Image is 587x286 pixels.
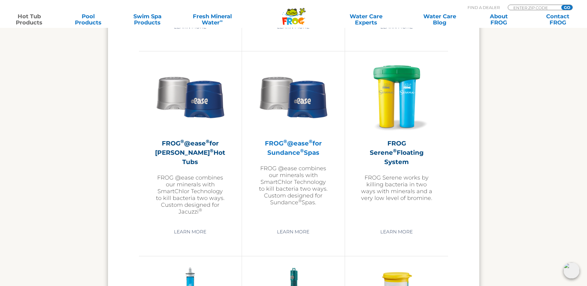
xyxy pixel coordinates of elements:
a: FROG®@ease®for Sundance®SpasFROG @ease combines our minerals with SmartChlor Technology to kill b... [257,61,329,222]
a: Learn More [373,226,420,237]
img: openIcon [563,262,580,279]
a: FROG Serene®Floating SystemFROG Serene works by killing bacteria in two ways with minerals and a ... [360,61,433,222]
sup: ® [298,198,302,203]
a: FROG®@ease®for [PERSON_NAME]®Hot TubsFROG @ease combines our minerals with SmartChlor Technology ... [154,61,226,222]
p: FROG @ease combines our minerals with SmartChlor Technology to kill bacteria two ways. Custom des... [154,174,226,215]
a: Learn More [270,226,317,237]
sup: ® [206,138,209,144]
p: FROG @ease combines our minerals with SmartChlor Technology to kill bacteria two ways. Custom des... [257,165,329,206]
sup: ® [300,148,304,154]
p: Find A Dealer [468,5,500,10]
sup: ® [199,207,202,212]
a: Water CareBlog [417,13,463,26]
p: FROG Serene works by killing bacteria in two ways with minerals and a very low level of bromine. [360,174,433,201]
a: Learn More [167,226,214,237]
sup: ∞ [220,18,223,23]
a: Fresh MineralWater∞ [183,13,241,26]
img: Sundance-cartridges-2-300x300.png [257,61,329,132]
sup: ® [180,138,184,144]
a: AboutFROG [476,13,522,26]
h2: FROG @ease for [PERSON_NAME] Hot Tubs [154,139,226,167]
sup: ® [283,138,287,144]
a: PoolProducts [65,13,111,26]
input: Zip Code Form [513,5,555,10]
sup: ® [309,138,313,144]
h2: FROG @ease for Sundance Spas [257,139,329,157]
a: ContactFROG [535,13,581,26]
img: hot-tub-product-serene-floater-300x300.png [361,61,433,132]
h2: FROG Serene Floating System [360,139,433,167]
sup: ® [210,148,214,154]
img: Sundance-cartridges-2-300x300.png [154,61,226,132]
a: Hot TubProducts [6,13,52,26]
a: Water CareExperts [329,13,404,26]
sup: ® [393,148,397,154]
a: Swim SpaProducts [124,13,170,26]
input: GO [561,5,572,10]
